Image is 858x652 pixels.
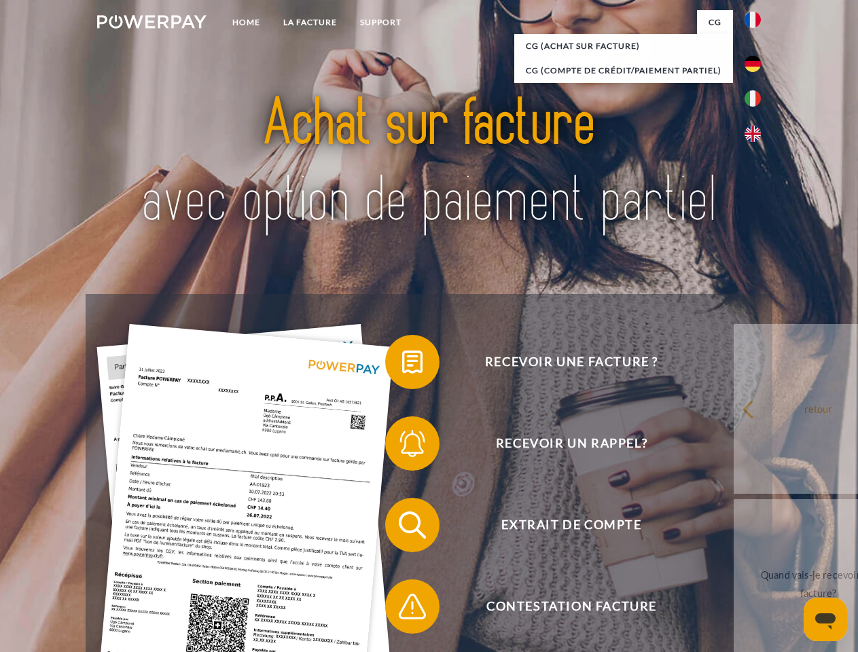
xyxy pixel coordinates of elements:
img: de [745,56,761,72]
span: Contestation Facture [405,579,738,634]
img: qb_search.svg [395,508,429,542]
a: CG (Compte de crédit/paiement partiel) [514,58,733,83]
button: Recevoir un rappel? [385,416,738,471]
img: title-powerpay_fr.svg [130,65,728,260]
img: logo-powerpay-white.svg [97,15,207,29]
img: qb_warning.svg [395,590,429,623]
a: Support [348,10,413,35]
img: qb_bell.svg [395,427,429,460]
img: fr [745,12,761,28]
button: Recevoir une facture ? [385,335,738,389]
span: Recevoir un rappel? [405,416,738,471]
a: CG [697,10,733,35]
img: qb_bill.svg [395,345,429,379]
iframe: Bouton de lancement de la fenêtre de messagerie [804,598,847,641]
a: Home [221,10,272,35]
span: Recevoir une facture ? [405,335,738,389]
span: Extrait de compte [405,498,738,552]
button: Extrait de compte [385,498,738,552]
button: Contestation Facture [385,579,738,634]
a: LA FACTURE [272,10,348,35]
a: CG (achat sur facture) [514,34,733,58]
img: en [745,126,761,142]
img: it [745,90,761,107]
